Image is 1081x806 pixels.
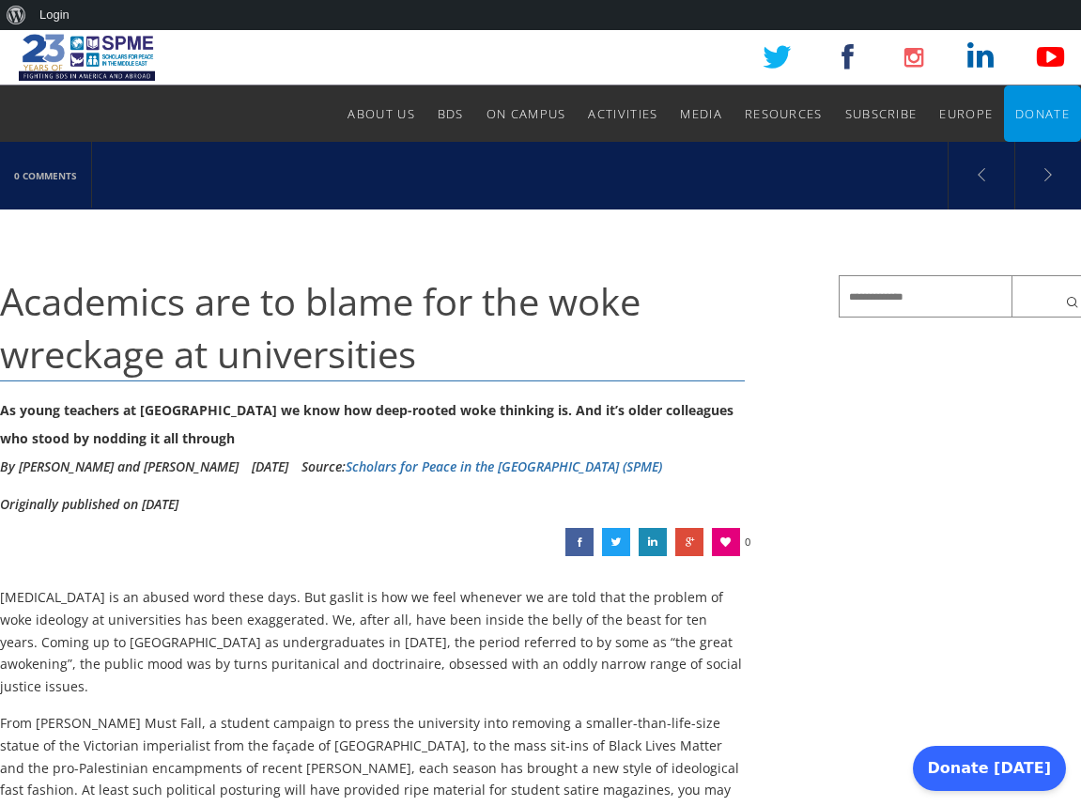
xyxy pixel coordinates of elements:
[680,105,722,122] span: Media
[438,105,464,122] span: BDS
[680,85,722,142] a: Media
[745,85,823,142] a: Resources
[438,85,464,142] a: BDS
[675,528,703,556] a: Academics are to blame for the woke wreckage at universities
[845,105,918,122] span: Subscribe
[346,457,662,475] a: Scholars for Peace in the [GEOGRAPHIC_DATA] (SPME)
[602,528,630,556] a: Academics are to blame for the woke wreckage at universities
[639,528,667,556] a: Academics are to blame for the woke wreckage at universities
[252,453,288,481] li: [DATE]
[347,85,414,142] a: About Us
[1015,85,1070,142] a: Donate
[486,105,566,122] span: On Campus
[745,105,823,122] span: Resources
[301,453,662,481] div: Source:
[588,105,657,122] span: Activities
[588,85,657,142] a: Activities
[347,105,414,122] span: About Us
[565,528,594,556] a: Academics are to blame for the woke wreckage at universities
[939,85,993,142] a: Europe
[745,528,750,556] span: 0
[939,105,993,122] span: Europe
[1015,105,1070,122] span: Donate
[19,29,155,85] img: SPME
[845,85,918,142] a: Subscribe
[486,85,566,142] a: On Campus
